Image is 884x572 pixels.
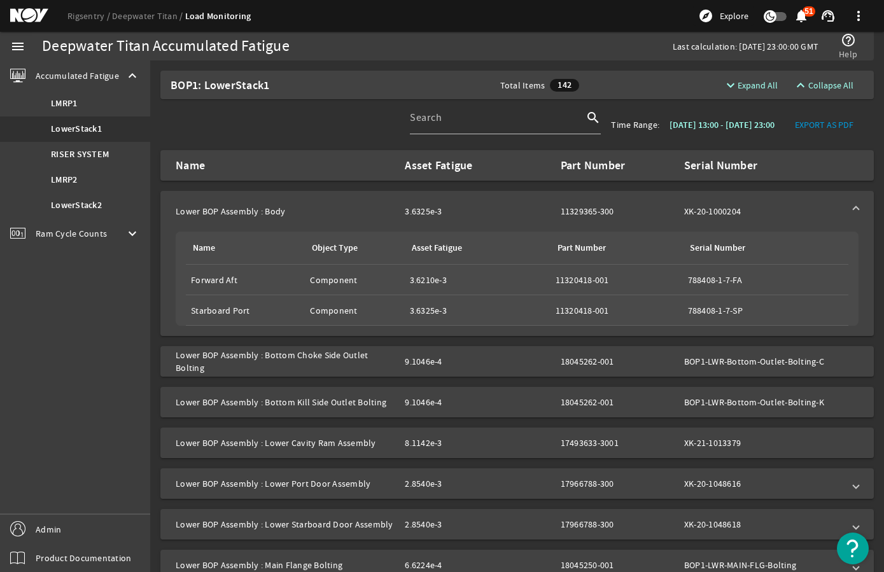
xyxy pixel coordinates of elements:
[405,436,516,449] div: 8.1142e-3
[176,436,395,449] mat-panel-title: Lower BOP Assembly : Lower Cavity Ram Assembly
[837,533,869,564] button: Open Resource Center
[843,1,874,31] button: more_vert
[670,119,775,131] b: [DATE] 13:00 - [DATE] 23:00
[684,396,843,408] div: BOP1-LWR-Bottom-Outlet-Bolting-K
[500,79,545,92] span: Total Items
[185,10,251,22] a: Load Monitoring
[160,468,874,499] mat-expansion-panel-header: Lower BOP Assembly : Lower Port Door Assembly2.8540e-317966788-300XK-20-1048616
[684,205,843,218] div: XK-20-1000204
[556,274,678,286] div: 11320418-001
[405,559,516,571] div: 6.6224e-4
[684,436,843,449] div: XK-21-1013379
[586,110,601,125] i: search
[690,241,745,255] div: Serial Number
[191,274,300,286] div: Forward Aft
[659,113,785,136] button: [DATE] 13:00 - [DATE] 23:00
[10,39,25,54] mat-icon: menu
[693,6,754,26] button: Explore
[410,115,583,130] input: Search
[684,159,843,172] div: Serial Number
[312,241,358,255] div: Object Type
[673,40,818,53] div: Last calculation: [DATE] 23:00:00 GMT
[176,159,395,172] mat-panel-title: Name
[67,10,112,22] a: Rigsentry
[405,518,516,531] div: 2.8540e-3
[820,8,836,24] mat-icon: support_agent
[51,97,77,110] b: LMRP1
[550,79,579,92] span: 142
[688,304,843,317] div: 788408-1-7-SP
[410,304,545,317] div: 3.6325e-3
[405,355,516,368] div: 9.1046e-4
[112,10,185,22] a: Deepwater Titan
[176,559,395,571] mat-panel-title: Lower BOP Assembly : Main Flange Bolting
[698,8,713,24] mat-icon: explore
[561,436,640,449] div: 17493633-3001
[176,396,395,408] mat-panel-title: Lower BOP Assembly : Bottom Kill Side Outlet Bolting
[561,559,640,571] div: 18045250-001
[558,241,606,255] div: Part Number
[794,8,809,24] mat-icon: notifications
[191,241,295,255] div: Name
[405,205,516,218] div: 3.6325e-3
[51,199,102,212] b: LowerStack2
[176,518,395,531] mat-panel-title: Lower BOP Assembly : Lower Starboard Door Assembly
[36,227,107,240] span: Ram Cycle Counts
[795,118,853,131] span: EXPORT AS PDF
[36,69,119,82] span: Accumulated Fatigue
[718,74,783,97] button: Expand All
[160,387,874,417] mat-expansion-panel-header: Lower BOP Assembly : Bottom Kill Side Outlet Bolting9.1046e-418045262-001BOP1-LWR-Bottom-Outlet-B...
[410,111,442,124] mat-label: Search
[688,241,838,255] div: Serial Number
[738,79,778,92] span: Expand All
[51,123,102,136] b: LowerStack1
[561,477,640,490] div: 17966788-300
[684,355,843,368] div: BOP1-LWR-Bottom-Outlet-Bolting-C
[684,477,843,490] div: XK-20-1048616
[405,396,516,408] div: 9.1046e-4
[51,148,109,161] b: RISER SYSTEM
[794,10,808,23] button: 51
[160,346,874,377] mat-expansion-panel-header: Lower BOP Assembly : Bottom Choke Side Outlet Bolting9.1046e-418045262-001BOP1-LWR-Bottom-Outlet-...
[160,428,874,458] mat-expansion-panel-header: Lower BOP Assembly : Lower Cavity Ram Assembly8.1142e-317493633-3001XK-21-1013379
[785,113,864,136] button: EXPORT AS PDF
[171,71,361,99] div: BOP1: LowerStack1
[723,78,733,93] mat-icon: expand_more
[42,40,290,53] div: Deepwater Titan Accumulated Fatigue
[176,205,395,218] mat-panel-title: Lower BOP Assembly : Body
[720,10,748,22] span: Explore
[176,477,395,490] mat-panel-title: Lower BOP Assembly : Lower Port Door Assembly
[405,159,516,172] div: Asset Fatigue
[125,226,140,241] mat-icon: keyboard_arrow_down
[788,74,859,97] button: Collapse All
[684,559,843,571] div: BOP1-LWR-MAIN-FLG-Bolting
[51,174,77,186] b: LMRP2
[310,241,394,255] div: Object Type
[688,274,843,286] div: 788408-1-7-FA
[36,523,61,536] span: Admin
[410,241,540,255] div: Asset Fatigue
[412,241,462,255] div: Asset Fatigue
[160,509,874,540] mat-expansion-panel-header: Lower BOP Assembly : Lower Starboard Door Assembly2.8540e-317966788-300XK-20-1048618
[611,118,659,131] div: Time Range:
[405,477,516,490] div: 2.8540e-3
[36,552,131,564] span: Product Documentation
[160,150,874,181] mat-expansion-panel-header: NameAsset FatiguePart NumberSerial Number
[793,78,803,93] mat-icon: expand_less
[561,159,640,172] div: Part Number
[556,304,678,317] div: 11320418-001
[556,241,673,255] div: Part Number
[160,191,874,232] mat-expansion-panel-header: Lower BOP Assembly : Body3.6325e-311329365-300XK-20-1000204
[561,518,640,531] div: 17966788-300
[841,32,856,48] mat-icon: help_outline
[310,304,399,317] div: Component
[561,205,640,218] div: 11329365-300
[191,304,300,317] div: Starboard Port
[125,68,140,83] mat-icon: keyboard_arrow_up
[176,349,395,374] mat-panel-title: Lower BOP Assembly : Bottom Choke Side Outlet Bolting
[160,232,874,336] div: Lower BOP Assembly : Body3.6325e-311329365-300XK-20-1000204
[193,241,215,255] div: Name
[410,274,545,286] div: 3.6210e-3
[310,274,399,286] div: Component
[561,355,640,368] div: 18045262-001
